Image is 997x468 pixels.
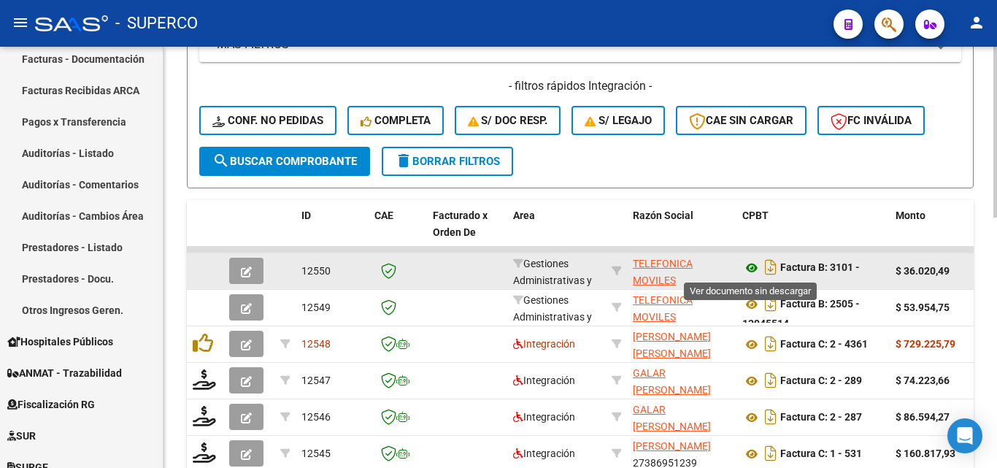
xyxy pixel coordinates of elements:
[513,448,575,459] span: Integración
[633,329,731,359] div: 27133599075
[212,155,357,168] span: Buscar Comprobante
[817,106,925,135] button: FC Inválida
[199,78,961,94] h4: - filtros rápidos Integración -
[676,106,807,135] button: CAE SIN CARGAR
[627,200,736,264] datatable-header-cell: Razón Social
[633,258,730,319] span: TELEFONICA MOVILES ARGENTINA SOCIEDAD ANONIMA
[896,265,950,277] strong: $ 36.020,49
[780,412,862,423] strong: Factura C: 2 - 287
[633,331,711,359] span: [PERSON_NAME] [PERSON_NAME]
[369,200,427,264] datatable-header-cell: CAE
[301,302,331,313] span: 12549
[896,375,950,386] strong: $ 74.223,66
[761,369,780,392] i: Descargar documento
[633,210,693,221] span: Razón Social
[742,299,860,330] strong: Factura B: 2505 - 13945514
[361,114,431,127] span: Completa
[212,152,230,169] mat-icon: search
[455,106,561,135] button: S/ Doc Resp.
[513,375,575,386] span: Integración
[633,294,730,356] span: TELEFONICA MOVILES ARGENTINA SOCIEDAD ANONIMA
[199,147,370,176] button: Buscar Comprobante
[571,106,665,135] button: S/ legajo
[301,411,331,423] span: 12546
[513,338,575,350] span: Integración
[347,106,444,135] button: Completa
[301,210,311,221] span: ID
[761,405,780,429] i: Descargar documento
[296,200,369,264] datatable-header-cell: ID
[780,339,868,350] strong: Factura C: 2 - 4361
[736,200,890,264] datatable-header-cell: CPBT
[382,147,513,176] button: Borrar Filtros
[633,367,711,396] span: GALAR [PERSON_NAME]
[689,114,793,127] span: CAE SIN CARGAR
[896,448,955,459] strong: $ 160.817,93
[633,292,731,323] div: 30678814357
[301,375,331,386] span: 12547
[896,210,925,221] span: Monto
[968,14,985,31] mat-icon: person
[427,200,507,264] datatable-header-cell: Facturado x Orden De
[513,258,592,303] span: Gestiones Administrativas y Otros
[585,114,652,127] span: S/ legajo
[780,375,862,387] strong: Factura C: 2 - 289
[890,200,977,264] datatable-header-cell: Monto
[780,448,862,460] strong: Factura C: 1 - 531
[507,200,606,264] datatable-header-cell: Area
[301,265,331,277] span: 12550
[7,334,113,350] span: Hospitales Públicos
[468,114,548,127] span: S/ Doc Resp.
[633,365,731,396] div: 27357266454
[7,396,95,413] span: Fiscalización RG
[301,448,331,459] span: 12545
[7,428,36,444] span: SUR
[7,365,122,381] span: ANMAT - Trazabilidad
[742,262,860,294] strong: Factura B: 3101 - 2180555
[633,256,731,286] div: 30678814357
[395,152,412,169] mat-icon: delete
[395,155,500,168] span: Borrar Filtros
[374,210,393,221] span: CAE
[12,14,29,31] mat-icon: menu
[761,332,780,356] i: Descargar documento
[896,302,950,313] strong: $ 53.954,75
[896,338,955,350] strong: $ 729.225,79
[301,338,331,350] span: 12548
[761,292,780,315] i: Descargar documento
[896,411,950,423] strong: $ 86.594,27
[513,294,592,340] span: Gestiones Administrativas y Otros
[761,256,780,279] i: Descargar documento
[212,114,323,127] span: Conf. no pedidas
[742,210,769,221] span: CPBT
[633,440,711,452] span: [PERSON_NAME]
[199,106,336,135] button: Conf. no pedidas
[761,442,780,465] i: Descargar documento
[513,411,575,423] span: Integración
[633,402,731,432] div: 27357266454
[433,210,488,238] span: Facturado x Orden De
[831,114,912,127] span: FC Inválida
[513,210,535,221] span: Area
[947,418,982,453] div: Open Intercom Messenger
[115,7,198,39] span: - SUPERCO
[633,404,711,432] span: GALAR [PERSON_NAME]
